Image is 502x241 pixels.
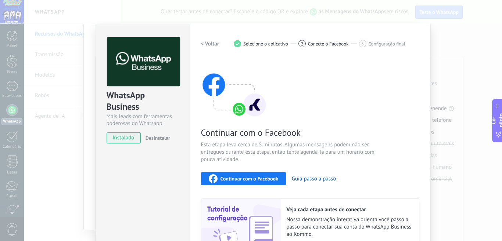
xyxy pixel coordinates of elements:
div: WhatsApp Business [107,90,179,113]
button: Continuar com o Facebook [201,172,286,185]
font: Mais leads com ferramentas poderosas do Whatsapp [107,113,172,127]
font: Continuar com o Facebook [201,127,301,138]
font: Esta etapa leva cerca de 5 minutos. Algumas mensagens podem não ser entregues durante esta etapa,... [201,141,374,163]
font: Selecione o aplicativo [243,41,288,47]
img: logo_main.png [107,37,180,87]
font: Veja cada etapa antes de conectar [287,206,366,213]
button: < Voltar [201,37,219,50]
font: instalado [112,134,134,141]
font: 3 [361,41,364,47]
font: Nossa demonstração interativa orienta você passo a passo para conectar sua conta do WhatsApp Busi... [287,216,412,238]
font: Configuração final [369,41,405,47]
font: Conecte o Facebook [308,41,349,47]
button: Desinstalar [143,132,170,143]
img: conectar com o facebook [201,59,267,118]
font: 2 [301,41,303,47]
font: WhatsApp Business [107,90,147,112]
font: < Voltar [201,40,219,47]
font: Desinstalar [146,135,170,141]
font: Continuar com o Facebook [220,175,278,182]
button: Guia passo a passo [292,175,336,182]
